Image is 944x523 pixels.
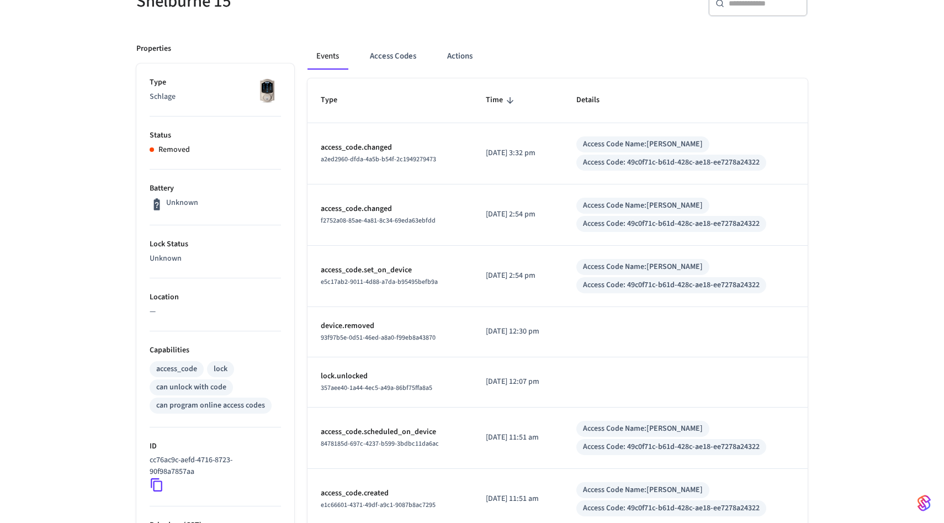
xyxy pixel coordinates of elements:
p: access_code.scheduled_on_device [321,426,459,438]
div: Access Code Name: [PERSON_NAME] [583,261,703,273]
p: Unknown [150,253,281,265]
div: Access Code: 49c0f71c-b61d-428c-ae18-ee7278a24322 [583,218,760,230]
p: Capabilities [150,345,281,356]
div: lock [214,363,227,375]
span: 357aee40-1a44-4ec5-a49a-86bf75ffa8a5 [321,383,432,393]
div: Access Code Name: [PERSON_NAME] [583,139,703,150]
span: a2ed2960-dfda-4a5b-b54f-2c1949279473 [321,155,436,164]
span: e1c66601-4371-49df-a9c1-9087b8ac7295 [321,500,436,510]
div: can unlock with code [156,382,226,393]
p: Battery [150,183,281,194]
p: Type [150,77,281,88]
div: can program online access codes [156,400,265,411]
p: cc76ac9c-aefd-4716-8723-90f98a7857aa [150,455,277,478]
button: Events [307,43,348,70]
div: Access Code Name: [PERSON_NAME] [583,200,703,212]
p: Removed [158,144,190,156]
p: Lock Status [150,239,281,250]
p: Status [150,130,281,141]
span: f2752a08-85ae-4a81-8c34-69eda63ebfdd [321,216,436,225]
p: [DATE] 2:54 pm [486,270,550,282]
p: [DATE] 2:54 pm [486,209,550,220]
div: Access Code: 49c0f71c-b61d-428c-ae18-ee7278a24322 [583,503,760,514]
p: access_code.created [321,488,459,499]
p: Unknown [166,197,198,209]
p: access_code.changed [321,203,459,215]
div: Access Code: 49c0f71c-b61d-428c-ae18-ee7278a24322 [583,157,760,168]
p: [DATE] 12:30 pm [486,326,550,337]
p: access_code.changed [321,142,459,154]
div: Access Code Name: [PERSON_NAME] [583,423,703,435]
span: Details [576,92,614,109]
p: ID [150,441,281,452]
img: SeamLogoGradient.69752ec5.svg [918,494,931,512]
p: access_code.set_on_device [321,265,459,276]
p: Location [150,292,281,303]
span: Type [321,92,352,109]
p: Properties [136,43,171,55]
span: e5c17ab2-9011-4d88-a7da-b95495befb9a [321,277,438,287]
button: Actions [438,43,481,70]
span: Time [486,92,517,109]
span: 93f97b5e-0d51-46ed-a8a0-f99eb8a43870 [321,333,436,342]
p: [DATE] 11:51 am [486,493,550,505]
span: 8478185d-697c-4237-b599-3bdbc11da6ac [321,439,439,448]
button: Access Codes [361,43,425,70]
div: Access Code: 49c0f71c-b61d-428c-ae18-ee7278a24322 [583,279,760,291]
div: access_code [156,363,197,375]
p: lock.unlocked [321,371,459,382]
p: [DATE] 3:32 pm [486,147,550,159]
p: device.removed [321,320,459,332]
p: [DATE] 11:51 am [486,432,550,443]
img: Schlage Sense Smart Deadbolt with Camelot Trim, Front [253,77,281,104]
div: Access Code Name: [PERSON_NAME] [583,484,703,496]
p: [DATE] 12:07 pm [486,376,550,388]
div: Access Code: 49c0f71c-b61d-428c-ae18-ee7278a24322 [583,441,760,453]
div: ant example [307,43,808,70]
p: Schlage [150,91,281,103]
p: — [150,306,281,318]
